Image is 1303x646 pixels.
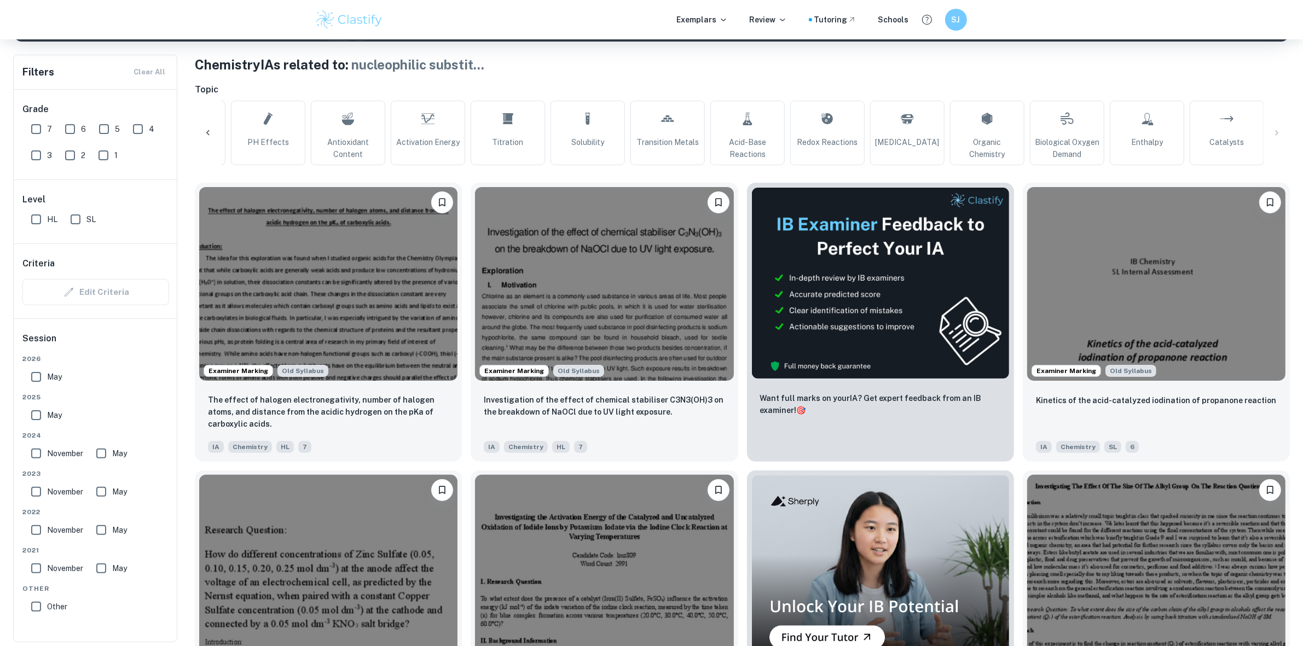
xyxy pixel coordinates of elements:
[571,136,604,148] span: Solubility
[47,486,83,498] span: November
[22,507,169,517] span: 2022
[1126,441,1139,453] span: 6
[22,469,169,479] span: 2023
[47,123,52,135] span: 7
[22,430,169,440] span: 2024
[208,394,449,430] p: The effect of halogen electronegativity, number of halogen atoms, and distance from the acidic hy...
[195,83,1290,96] h6: Topic
[277,365,328,377] div: Starting from the May 2025 session, the Chemistry IA requirements have changed. It's OK to refer ...
[1027,187,1285,381] img: Chemistry IA example thumbnail: Kinetics of the acid-catalyzed iodinatio
[22,332,169,354] h6: Session
[949,14,962,26] h6: SJ
[112,524,127,536] span: May
[1032,366,1101,376] span: Examiner Marking
[195,55,1290,74] h1: Chemistry IAs related to:
[574,441,587,453] span: 7
[1036,394,1276,406] p: Kinetics of the acid-catalyzed iodination of propanone reaction
[484,441,500,453] span: IA
[81,149,85,161] span: 2
[918,10,936,29] button: Help and Feedback
[247,136,289,148] span: pH Effects
[22,193,169,206] h6: Level
[636,136,699,148] span: Transition Metals
[878,14,909,26] a: Schools
[431,479,453,501] button: Bookmark
[1035,136,1099,160] span: Biological Oxygen Demand
[504,441,548,453] span: Chemistry
[708,191,729,213] button: Bookmark
[22,65,54,80] h6: Filters
[316,136,380,160] span: Antioxidant Content
[47,149,52,161] span: 3
[955,136,1020,160] span: Organic Chemistry
[876,136,940,148] span: [MEDICAL_DATA]
[22,354,169,364] span: 2026
[22,545,169,555] span: 2021
[276,441,294,453] span: HL
[315,9,384,31] img: Clastify logo
[199,187,458,381] img: Chemistry IA example thumbnail: The effect of halogen electronegativity,
[396,136,460,148] span: Activation Energy
[81,123,86,135] span: 6
[1105,365,1156,377] span: Old Syllabus
[480,366,548,376] span: Examiner Marking
[708,479,729,501] button: Bookmark
[277,365,328,377] span: Old Syllabus
[1259,479,1281,501] button: Bookmark
[677,14,728,26] p: Exemplars
[553,365,604,377] span: Old Syllabus
[47,562,83,574] span: November
[22,103,169,116] h6: Grade
[204,366,273,376] span: Examiner Marking
[47,213,57,225] span: HL
[149,123,154,135] span: 4
[715,136,780,160] span: Acid-Base Reactions
[553,365,604,377] div: Starting from the May 2025 session, the Chemistry IA requirements have changed. It's OK to refer ...
[760,392,1001,416] p: Want full marks on your IA ? Get expert feedback from an IB examiner!
[814,14,856,26] a: Tutoring
[1104,441,1121,453] span: SL
[1056,441,1100,453] span: Chemistry
[351,57,484,72] span: nucleophilic substit ...
[228,441,272,453] span: Chemistry
[1023,183,1290,462] a: Examiner MarkingStarting from the May 2025 session, the Chemistry IA requirements have changed. I...
[195,183,462,462] a: Examiner MarkingStarting from the May 2025 session, the Chemistry IA requirements have changed. I...
[1105,365,1156,377] div: Starting from the May 2025 session, the Chemistry IA requirements have changed. It's OK to refer ...
[114,149,118,161] span: 1
[751,187,1010,379] img: Thumbnail
[112,486,127,498] span: May
[475,187,733,381] img: Chemistry IA example thumbnail: Investigation of the effect of chemical
[22,257,55,270] h6: Criteria
[208,441,224,453] span: IA
[1131,136,1163,148] span: Enthalpy
[797,136,858,148] span: Redox Reactions
[1259,191,1281,213] button: Bookmark
[298,441,311,453] span: 7
[493,136,524,148] span: Titration
[112,562,127,574] span: May
[552,441,570,453] span: HL
[115,123,120,135] span: 5
[22,392,169,402] span: 2025
[47,371,62,383] span: May
[47,447,83,459] span: November
[22,279,169,305] div: Criteria filters are unavailable when searching by topic
[471,183,738,462] a: Examiner MarkingStarting from the May 2025 session, the Chemistry IA requirements have changed. I...
[797,406,806,415] span: 🎯
[47,524,83,536] span: November
[22,584,169,593] span: Other
[747,183,1014,462] a: ThumbnailWant full marks on yourIA? Get expert feedback from an IB examiner!
[431,191,453,213] button: Bookmark
[47,601,67,613] span: Other
[484,394,725,418] p: Investigation of the effect of chemical stabiliser C3N3(OH)3 on the breakdown of NaOCl due to UV ...
[112,447,127,459] span: May
[945,9,967,31] button: SJ
[47,409,62,421] span: May
[1036,441,1052,453] span: IA
[1210,136,1244,148] span: Catalysts
[750,14,787,26] p: Review
[86,213,96,225] span: SL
